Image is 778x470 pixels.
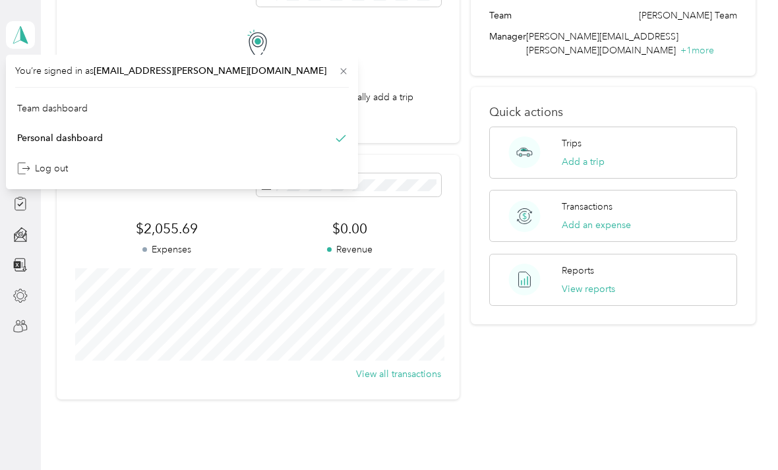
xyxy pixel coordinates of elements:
button: Add a trip [562,155,605,169]
span: $0.00 [258,220,440,238]
span: Team [489,9,512,22]
span: $2,055.69 [75,220,258,238]
div: Personal dashboard [17,131,103,145]
button: View reports [562,282,615,296]
span: You’re signed in as [15,64,349,78]
span: [PERSON_NAME][EMAIL_ADDRESS][PERSON_NAME][DOMAIN_NAME] [526,31,678,56]
p: Trips [562,136,582,150]
p: Transactions [562,200,613,214]
span: [EMAIL_ADDRESS][PERSON_NAME][DOMAIN_NAME] [94,65,326,76]
span: + 1 more [680,45,714,56]
span: [PERSON_NAME] Team [639,9,737,22]
p: Reports [562,264,594,278]
button: Add an expense [562,218,631,232]
p: Quick actions [489,105,736,119]
p: Revenue [258,243,440,256]
iframe: Everlance-gr Chat Button Frame [704,396,778,470]
button: View all transactions [356,367,441,381]
div: Team dashboard [17,102,88,115]
p: Expenses [75,243,258,256]
div: Log out [17,162,68,175]
span: Manager [489,30,526,57]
